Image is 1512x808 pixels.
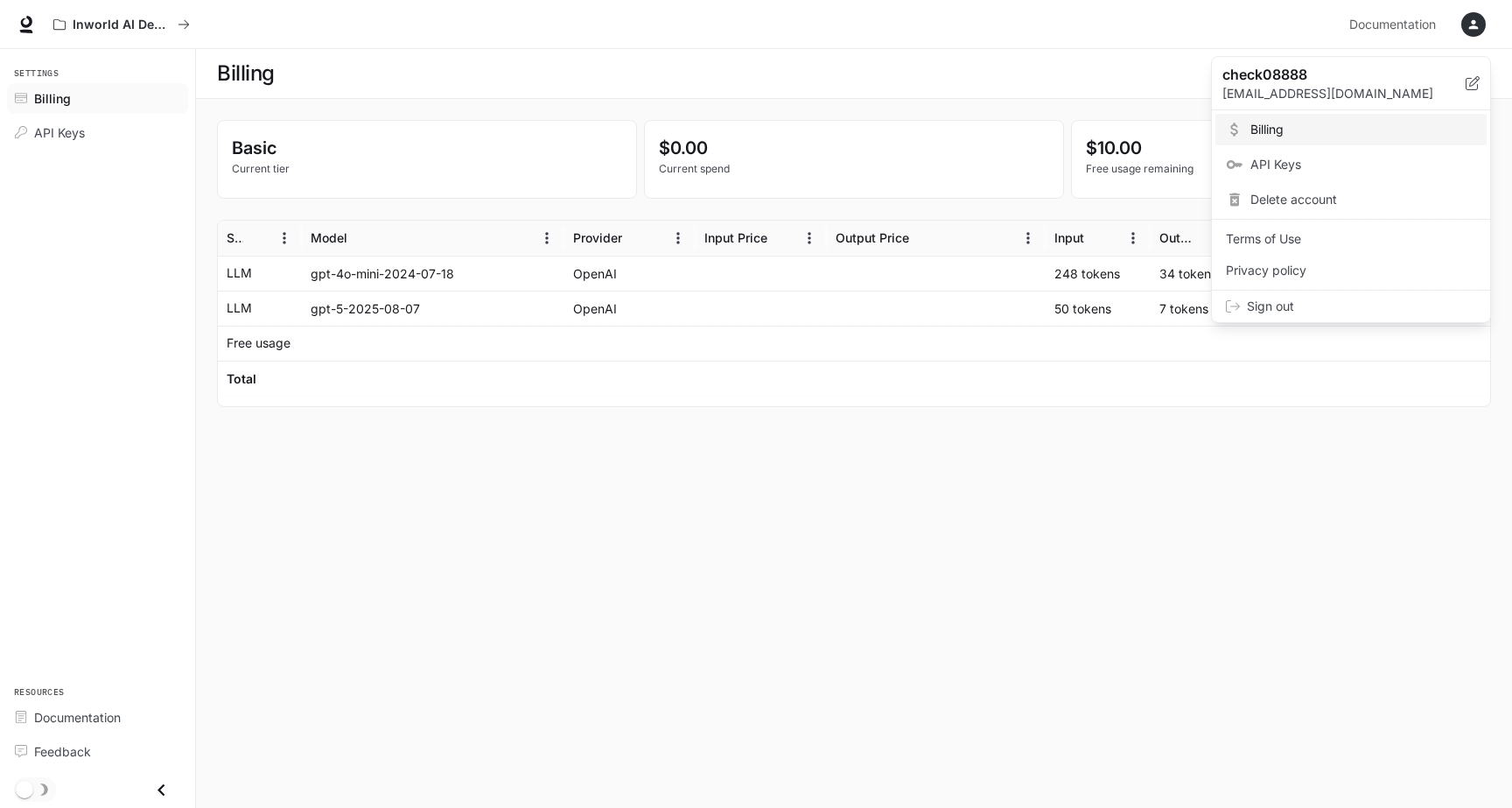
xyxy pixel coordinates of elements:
div: Delete account [1215,184,1487,215]
span: Billing [1250,121,1476,138]
span: API Keys [1250,156,1476,173]
span: Delete account [1250,191,1476,208]
p: check08888 [1222,64,1438,85]
p: [EMAIL_ADDRESS][DOMAIN_NAME] [1222,85,1466,102]
div: check08888[EMAIL_ADDRESS][DOMAIN_NAME] [1212,57,1490,110]
div: Sign out [1212,291,1490,322]
span: Privacy policy [1226,262,1476,279]
a: Billing [1215,114,1487,145]
a: Terms of Use [1215,223,1487,255]
span: Sign out [1247,298,1476,315]
span: Terms of Use [1226,230,1476,248]
a: API Keys [1215,149,1487,180]
a: Privacy policy [1215,255,1487,286]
